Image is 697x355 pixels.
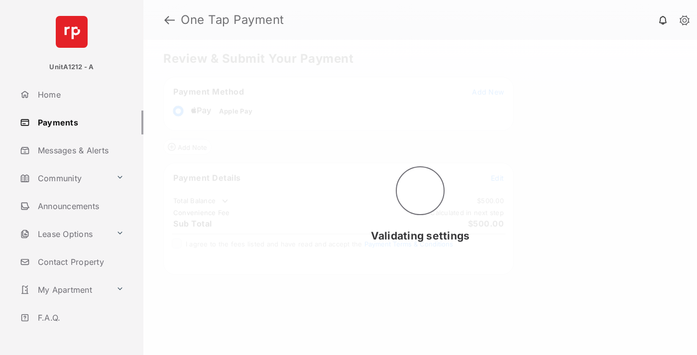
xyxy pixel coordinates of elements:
[16,278,112,302] a: My Apartment
[181,14,284,26] strong: One Tap Payment
[371,230,470,242] span: Validating settings
[16,250,143,274] a: Contact Property
[16,83,143,107] a: Home
[16,222,112,246] a: Lease Options
[56,16,88,48] img: svg+xml;base64,PHN2ZyB4bWxucz0iaHR0cDovL3d3dy53My5vcmcvMjAwMC9zdmciIHdpZHRoPSI2NCIgaGVpZ2h0PSI2NC...
[16,166,112,190] a: Community
[49,62,94,72] p: UnitA1212 - A
[16,138,143,162] a: Messages & Alerts
[16,194,143,218] a: Announcements
[16,306,143,330] a: F.A.Q.
[16,111,143,134] a: Payments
